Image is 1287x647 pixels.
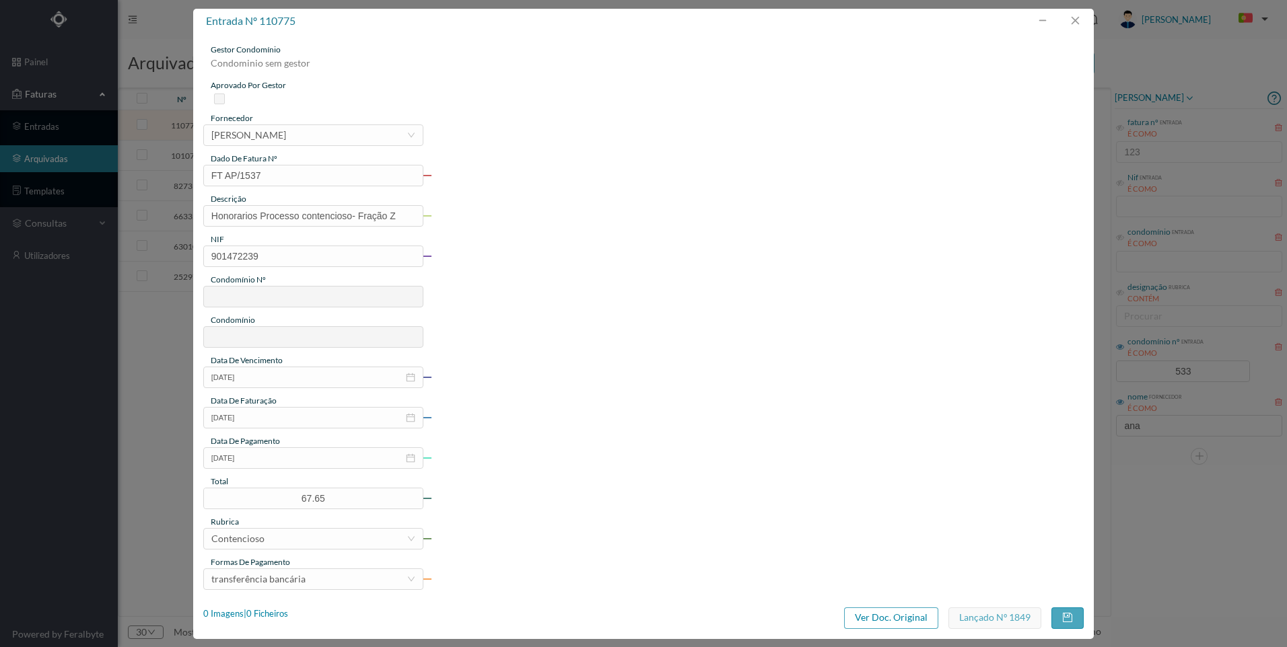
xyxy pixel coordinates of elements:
button: Ver Doc. Original [844,607,938,629]
div: transferência bancária [211,569,306,589]
span: rubrica [211,517,239,527]
span: data de pagamento [211,436,280,446]
i: icon: calendar [406,453,415,463]
span: dado de fatura nº [211,153,277,163]
span: NIF [211,234,224,244]
i: icon: down [407,575,415,583]
span: Formas de Pagamento [211,557,290,567]
i: icon: down [407,535,415,543]
span: entrada nº 110775 [206,14,295,27]
span: fornecedor [211,113,253,123]
i: icon: calendar [406,373,415,382]
i: icon: calendar [406,413,415,422]
span: condomínio nº [211,274,266,284]
span: descrição [211,194,246,204]
span: aprovado por gestor [211,80,286,90]
span: data de vencimento [211,355,283,365]
div: Condominio sem gestor [203,56,423,79]
span: total [211,476,228,486]
span: condomínio [211,315,255,325]
span: data de faturação [211,395,277,406]
span: gestor condomínio [211,44,281,54]
i: icon: down [407,131,415,139]
div: ANA CRISTINA PONTE [211,125,286,145]
button: Lançado nº 1849 [948,607,1041,629]
div: Contencioso [211,529,265,549]
div: 0 Imagens | 0 Ficheiros [203,607,288,621]
button: PT [1228,8,1274,30]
